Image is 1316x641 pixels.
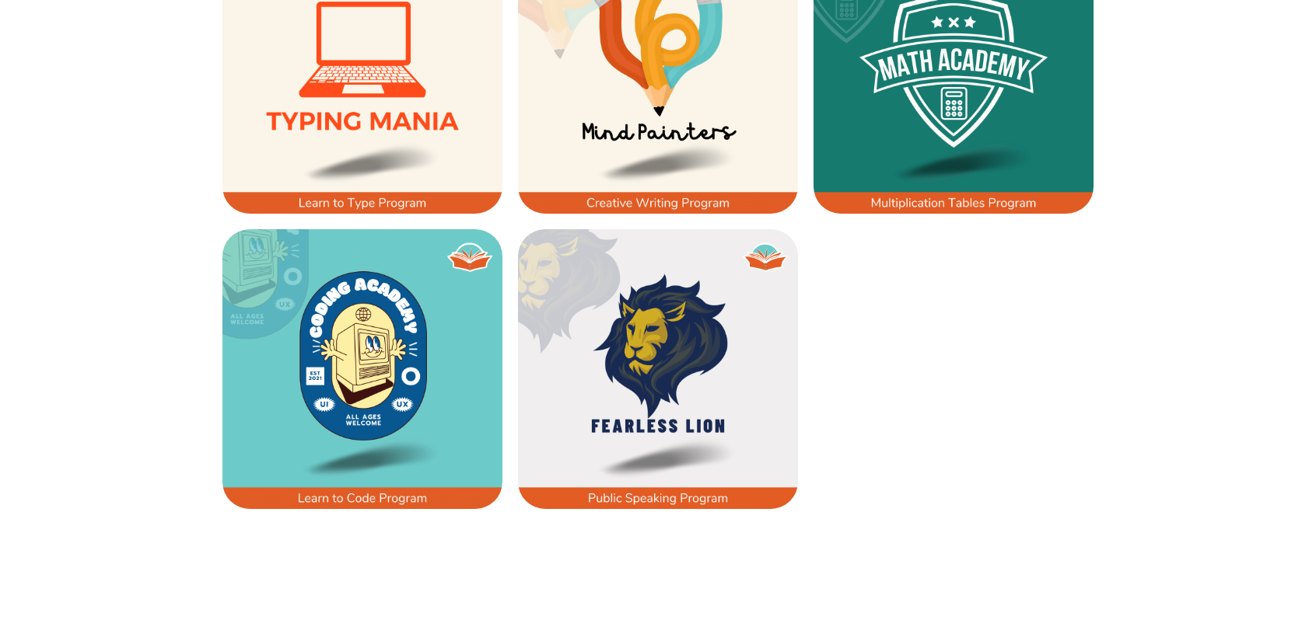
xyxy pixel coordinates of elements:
[518,229,798,509] img: Public Speaking Holiday Program
[1057,465,1316,641] iframe: Chat Widget
[222,229,502,509] img: Learn to Code Holiday Program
